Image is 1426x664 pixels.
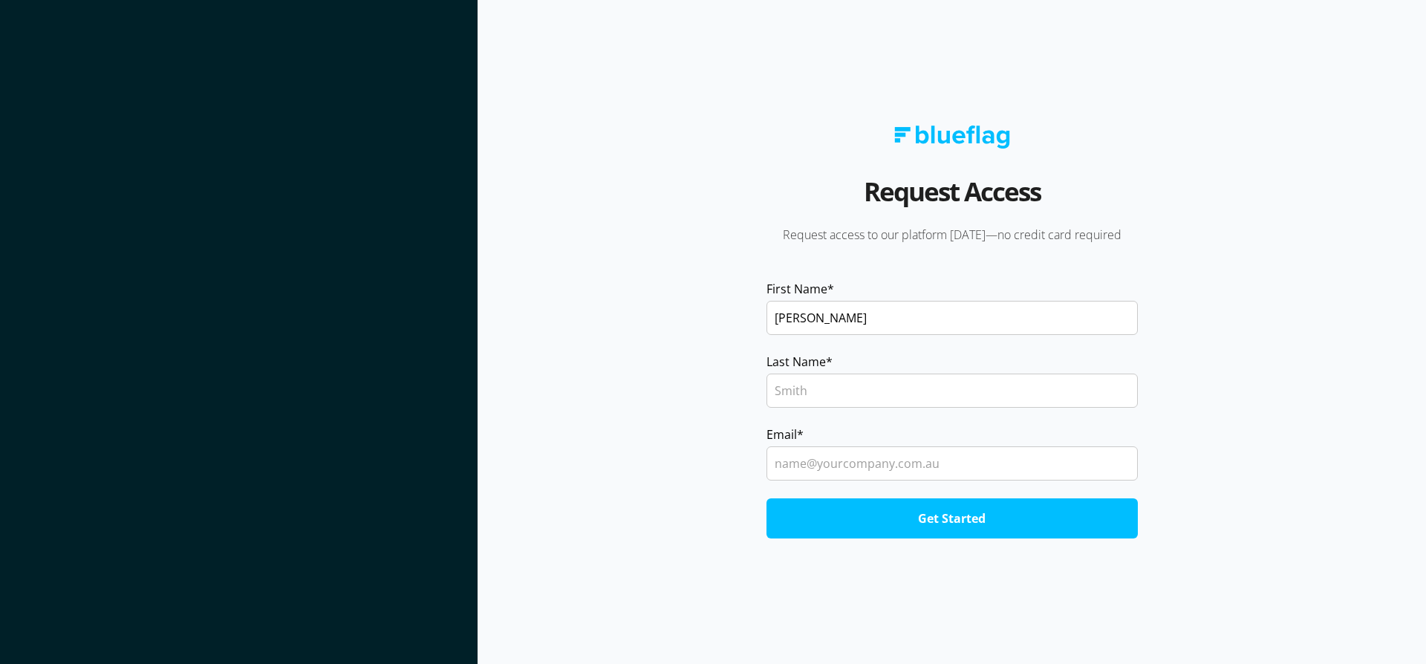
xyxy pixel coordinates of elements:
input: name@yourcompany.com.au [766,446,1138,481]
img: Blue Flag logo [894,126,1010,149]
input: Get Started [766,498,1138,538]
span: Email [766,426,797,443]
span: First Name [766,280,827,298]
p: Request access to our platform [DATE]—no credit card required [746,227,1159,243]
input: Smith [766,374,1138,408]
h2: Request Access [864,171,1041,227]
input: John [766,301,1138,335]
span: Last Name [766,353,826,371]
